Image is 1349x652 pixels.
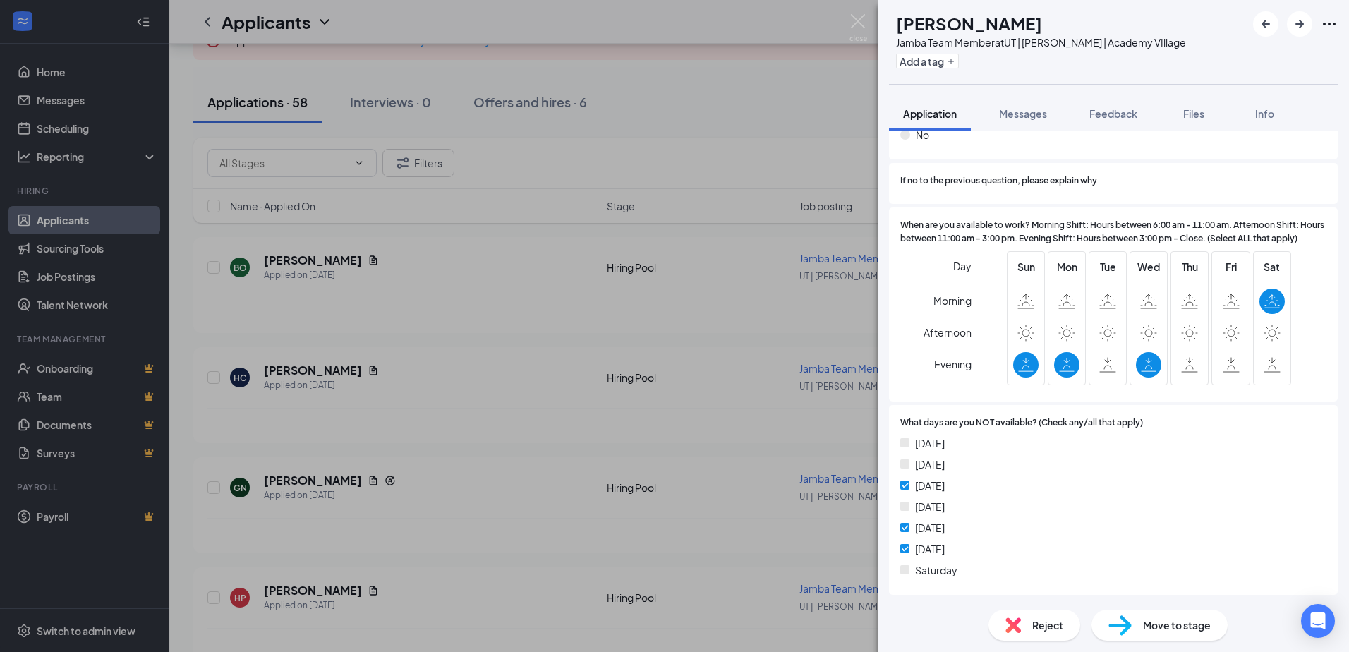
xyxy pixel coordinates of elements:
span: [DATE] [915,435,945,451]
span: [DATE] [915,457,945,472]
h1: [PERSON_NAME] [896,11,1042,35]
svg: ArrowLeftNew [1257,16,1274,32]
span: Fri [1218,259,1244,274]
button: ArrowRight [1287,11,1312,37]
button: ArrowLeftNew [1253,11,1278,37]
span: Tue [1095,259,1120,274]
span: Sun [1013,259,1039,274]
span: Evening [934,351,972,377]
span: Files [1183,107,1204,120]
span: Afternoon [924,320,972,345]
span: Mon [1054,259,1079,274]
span: [DATE] [915,499,945,514]
span: Info [1255,107,1274,120]
span: What days are you NOT available? (Check any/all that apply) [900,416,1143,430]
span: [DATE] [915,478,945,493]
span: Wed [1136,259,1161,274]
span: Reject [1032,617,1063,633]
span: Application [903,107,957,120]
svg: Plus [947,57,955,66]
span: Feedback [1089,107,1137,120]
span: No [916,127,929,143]
span: [DATE] [915,520,945,536]
span: Saturday [915,562,957,578]
span: Move to stage [1143,617,1211,633]
span: Messages [999,107,1047,120]
span: When are you available to work? Morning Shift: Hours between 6:00 am - 11:00 am. Afternoon Shift:... [900,219,1326,246]
span: [DATE] [915,541,945,557]
svg: ArrowRight [1291,16,1308,32]
button: PlusAdd a tag [896,54,959,68]
span: Morning [933,288,972,313]
span: If no to the previous question, please explain why [900,174,1097,188]
span: Day [953,258,972,274]
svg: Ellipses [1321,16,1338,32]
span: Sat [1259,259,1285,274]
div: Jamba Team Member at UT | [PERSON_NAME] | Academy VIllage [896,35,1186,49]
span: Thu [1177,259,1202,274]
div: Open Intercom Messenger [1301,604,1335,638]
